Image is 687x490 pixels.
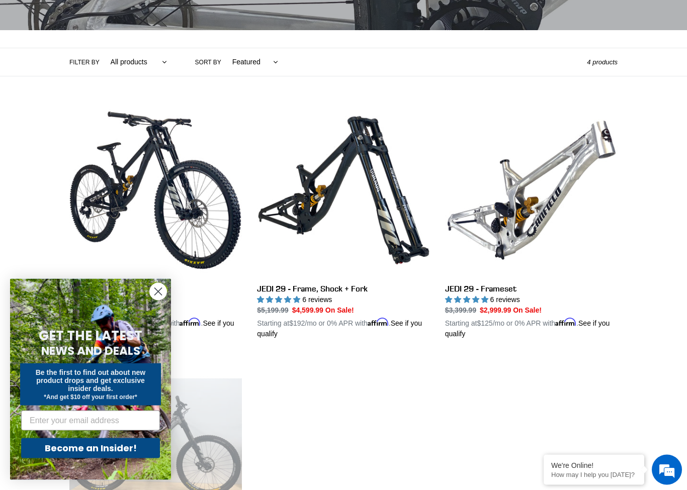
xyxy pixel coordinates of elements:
span: GET THE LATEST [39,327,142,345]
span: Be the first to find out about new product drops and get exclusive insider deals. [36,368,146,393]
p: How may I help you today? [551,471,637,478]
span: *And get $10 off your first order* [44,394,137,401]
button: Become an Insider! [21,438,160,458]
label: Filter by [69,58,100,67]
div: We're Online! [551,461,637,469]
input: Enter your email address [21,411,160,431]
span: NEWS AND DEALS [41,343,140,359]
button: Close dialog [149,283,167,301]
label: Sort by [195,58,221,67]
span: 4 products [587,59,618,66]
